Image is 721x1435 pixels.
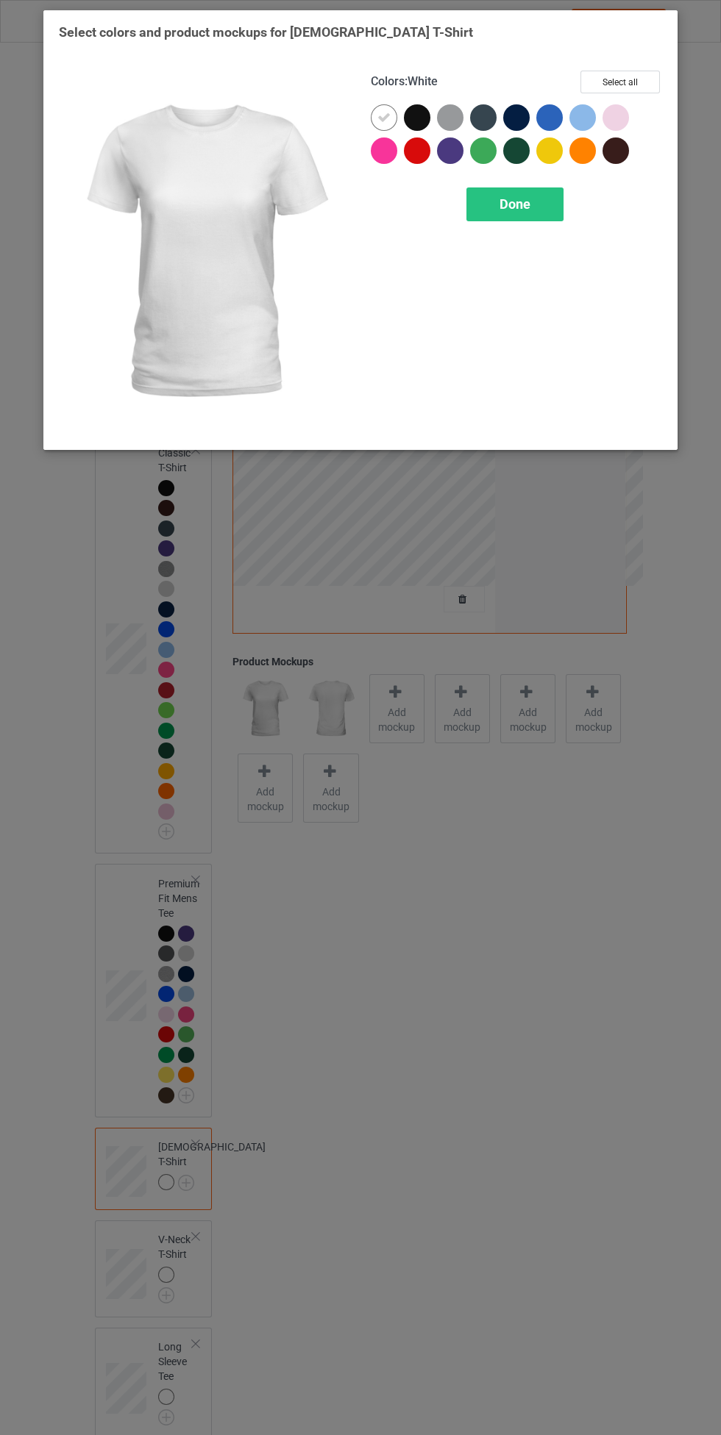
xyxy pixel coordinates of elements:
span: Done [500,196,530,212]
img: regular.jpg [59,71,350,434]
span: White [408,74,438,88]
h4: : [371,74,438,90]
button: Select all [580,71,660,93]
span: Colors [371,74,405,88]
span: Select colors and product mockups for [DEMOGRAPHIC_DATA] T-Shirt [59,24,473,40]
